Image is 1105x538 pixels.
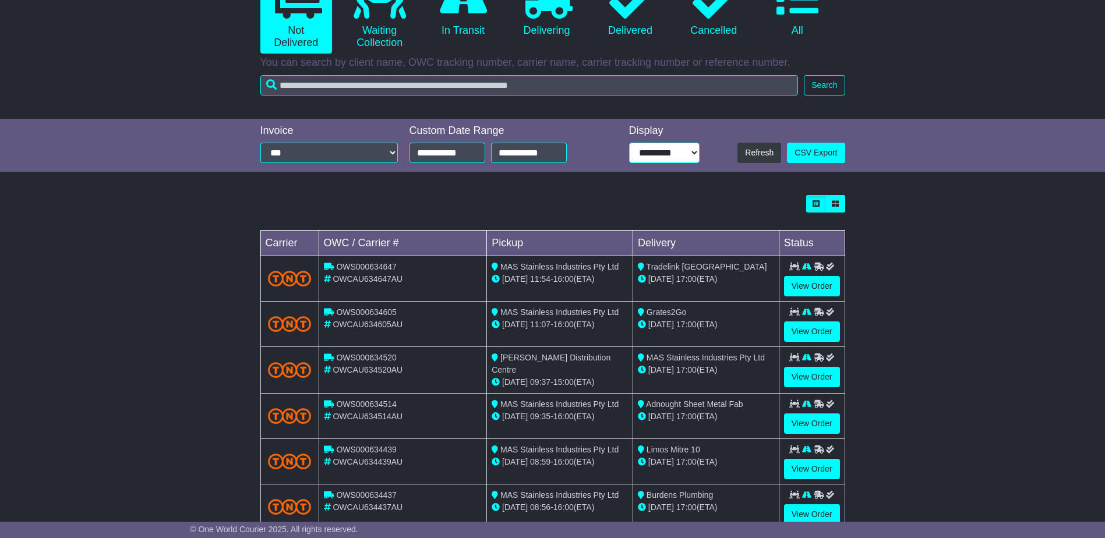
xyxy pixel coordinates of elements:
[502,457,528,466] span: [DATE]
[492,318,628,331] div: - (ETA)
[648,274,674,284] span: [DATE]
[333,502,403,512] span: OWCAU634437AU
[336,307,397,317] span: OWS000634605
[319,231,487,256] td: OWC / Carrier #
[647,445,700,454] span: Limos Mitre 10
[553,274,574,284] span: 16:00
[336,262,397,271] span: OWS000634647
[787,143,845,163] a: CSV Export
[500,445,619,454] span: MAS Stainless Industries Pty Ltd
[804,75,845,95] button: Search
[676,457,697,466] span: 17:00
[502,412,528,421] span: [DATE]
[336,445,397,454] span: OWS000634439
[647,307,686,317] span: Grates2Go
[333,274,403,284] span: OWCAU634647AU
[333,457,403,466] span: OWCAU634439AU
[648,320,674,329] span: [DATE]
[648,365,674,374] span: [DATE]
[676,412,697,421] span: 17:00
[333,320,403,329] span: OWCAU634605AU
[409,125,596,137] div: Custom Date Range
[648,457,674,466] span: [DATE]
[492,501,628,514] div: - (ETA)
[648,412,674,421] span: [DATE]
[268,316,312,332] img: TNT_Domestic.png
[268,454,312,469] img: TNT_Domestic.png
[492,353,610,374] span: [PERSON_NAME] Distribution Centre
[638,501,774,514] div: (ETA)
[530,502,550,512] span: 08:56
[553,377,574,387] span: 15:00
[530,274,550,284] span: 11:54
[268,499,312,515] img: TNT_Domestic.png
[492,273,628,285] div: - (ETA)
[647,490,713,500] span: Burdens Plumbing
[676,502,697,512] span: 17:00
[336,353,397,362] span: OWS000634520
[502,320,528,329] span: [DATE]
[492,456,628,468] div: - (ETA)
[629,125,700,137] div: Display
[530,457,550,466] span: 08:59
[648,502,674,512] span: [DATE]
[530,412,550,421] span: 09:35
[500,399,619,409] span: MAS Stainless Industries Pty Ltd
[502,377,528,387] span: [DATE]
[502,502,528,512] span: [DATE]
[638,410,774,423] div: (ETA)
[553,502,574,512] span: 16:00
[676,320,697,329] span: 17:00
[502,274,528,284] span: [DATE]
[553,320,574,329] span: 16:00
[784,367,840,387] a: View Order
[676,365,697,374] span: 17:00
[647,262,767,271] span: Tradelink [GEOGRAPHIC_DATA]
[260,56,845,69] p: You can search by client name, OWC tracking number, carrier name, carrier tracking number or refe...
[784,276,840,296] a: View Order
[260,125,398,137] div: Invoice
[492,410,628,423] div: - (ETA)
[638,318,774,331] div: (ETA)
[530,377,550,387] span: 09:37
[268,362,312,378] img: TNT_Domestic.png
[784,459,840,479] a: View Order
[500,307,619,317] span: MAS Stainless Industries Pty Ltd
[500,262,619,271] span: MAS Stainless Industries Pty Ltd
[646,399,743,409] span: Adnought Sheet Metal Fab
[260,231,319,256] td: Carrier
[647,353,765,362] span: MAS Stainless Industries Pty Ltd
[553,457,574,466] span: 16:00
[333,412,403,421] span: OWCAU634514AU
[336,490,397,500] span: OWS000634437
[190,525,358,534] span: © One World Courier 2025. All rights reserved.
[336,399,397,409] span: OWS000634514
[676,274,697,284] span: 17:00
[500,490,619,500] span: MAS Stainless Industries Pty Ltd
[779,231,845,256] td: Status
[784,413,840,434] a: View Order
[784,504,840,525] a: View Order
[638,273,774,285] div: (ETA)
[333,365,403,374] span: OWCAU634520AU
[784,321,840,342] a: View Order
[268,271,312,286] img: TNT_Domestic.png
[492,376,628,388] div: - (ETA)
[530,320,550,329] span: 11:07
[553,412,574,421] span: 16:00
[638,364,774,376] div: (ETA)
[737,143,781,163] button: Refresh
[638,456,774,468] div: (ETA)
[633,231,779,256] td: Delivery
[268,408,312,424] img: TNT_Domestic.png
[487,231,633,256] td: Pickup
